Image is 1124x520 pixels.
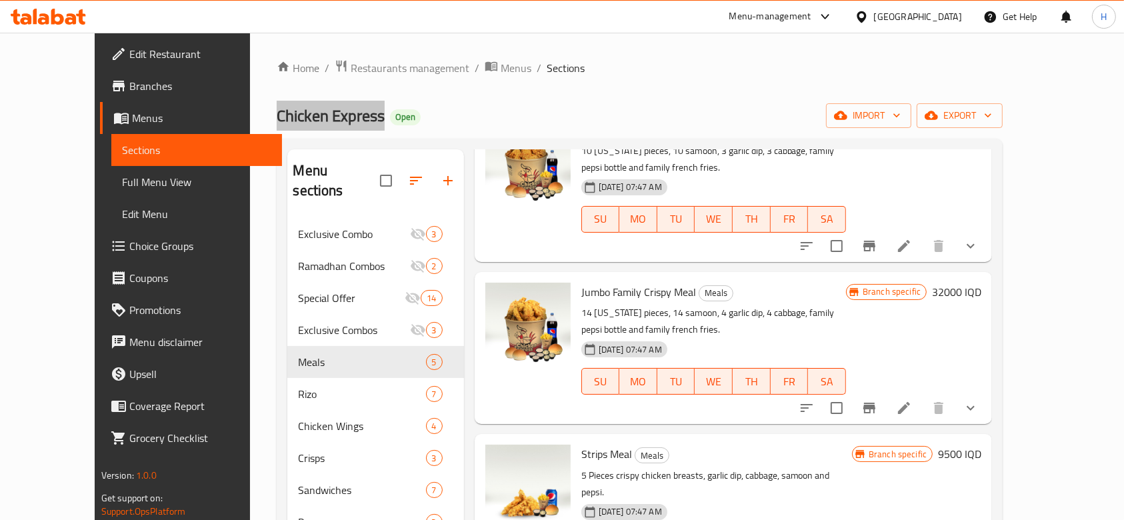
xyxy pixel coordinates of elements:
[277,101,385,131] span: Chicken Express
[917,103,1003,128] button: export
[293,161,379,201] h2: Menu sections
[298,322,409,338] span: Exclusive Combos
[791,392,823,424] button: sort-choices
[657,206,695,233] button: TU
[410,258,426,274] svg: Inactive section
[101,467,134,484] span: Version:
[136,467,157,484] span: 1.0.0
[335,59,469,77] a: Restaurants management
[932,283,981,301] h6: 32000 IQD
[729,9,811,25] div: Menu-management
[298,354,425,370] div: Meals
[695,368,733,395] button: WE
[635,447,669,463] div: Meals
[581,282,696,302] span: Jumbo Family Crispy Meal
[287,250,463,282] div: Ramadhan Combos2
[426,418,443,434] div: items
[100,326,283,358] a: Menu disclaimer
[100,38,283,70] a: Edit Restaurant
[390,111,421,123] span: Open
[122,142,272,158] span: Sections
[657,368,695,395] button: TU
[485,283,571,368] img: Jumbo Family Crispy Meal
[287,410,463,442] div: Chicken Wings4
[100,294,283,326] a: Promotions
[853,392,885,424] button: Branch-specific-item
[955,230,987,262] button: show more
[101,489,163,507] span: Get support on:
[129,46,272,62] span: Edit Restaurant
[581,305,846,338] p: 14 [US_STATE] pieces, 14 samoon, 4 garlic dip, 4 cabbage, family pepsi bottle and family french f...
[129,398,272,414] span: Coverage Report
[733,206,771,233] button: TH
[100,422,283,454] a: Grocery Checklist
[405,290,421,306] svg: Inactive section
[537,60,541,76] li: /
[593,343,667,356] span: [DATE] 07:47 AM
[287,378,463,410] div: Rizo7
[298,290,405,306] span: Special Offer
[122,174,272,190] span: Full Menu View
[776,209,803,229] span: FR
[298,418,425,434] div: Chicken Wings
[547,60,585,76] span: Sections
[791,230,823,262] button: sort-choices
[400,165,432,197] span: Sort sections
[823,394,851,422] span: Select to update
[963,238,979,254] svg: Show Choices
[896,400,912,416] a: Edit menu item
[776,372,803,391] span: FR
[132,110,272,126] span: Menus
[426,322,443,338] div: items
[501,60,531,76] span: Menus
[581,143,846,176] p: 10 [US_STATE] pieces, 10 samoon, 3 garlic dip, 3 cabbage, family pepsi bottle and family french f...
[581,467,852,501] p: 5 Pieces crispy chicken breasts, garlic dip, cabbage, samoon and pepsi.
[426,258,443,274] div: items
[955,392,987,424] button: show more
[485,120,571,205] img: Family Crispy Meal
[287,346,463,378] div: Meals5
[298,482,425,498] span: Sandwiches
[100,358,283,390] a: Upsell
[808,368,846,395] button: SA
[771,368,809,395] button: FR
[938,445,981,463] h6: 9500 IQD
[625,372,652,391] span: MO
[129,366,272,382] span: Upsell
[298,450,425,466] div: Crisps
[427,228,442,241] span: 3
[100,390,283,422] a: Coverage Report
[298,386,425,402] span: Rizo
[863,448,932,461] span: Branch specific
[426,450,443,466] div: items
[426,482,443,498] div: items
[923,230,955,262] button: delete
[298,226,409,242] span: Exclusive Combo
[619,206,657,233] button: MO
[663,209,690,229] span: TU
[129,78,272,94] span: Branches
[100,70,283,102] a: Branches
[100,230,283,262] a: Choice Groups
[699,285,733,301] span: Meals
[619,368,657,395] button: MO
[427,420,442,433] span: 4
[427,324,442,337] span: 3
[813,372,841,391] span: SA
[287,474,463,506] div: Sandwiches7
[287,314,463,346] div: Exclusive Combos3
[485,59,531,77] a: Menus
[587,372,615,391] span: SU
[813,209,841,229] span: SA
[129,430,272,446] span: Grocery Checklist
[771,206,809,233] button: FR
[129,302,272,318] span: Promotions
[581,368,620,395] button: SU
[287,442,463,474] div: Crisps3
[277,60,319,76] a: Home
[475,60,479,76] li: /
[426,226,443,242] div: items
[287,282,463,314] div: Special Offer14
